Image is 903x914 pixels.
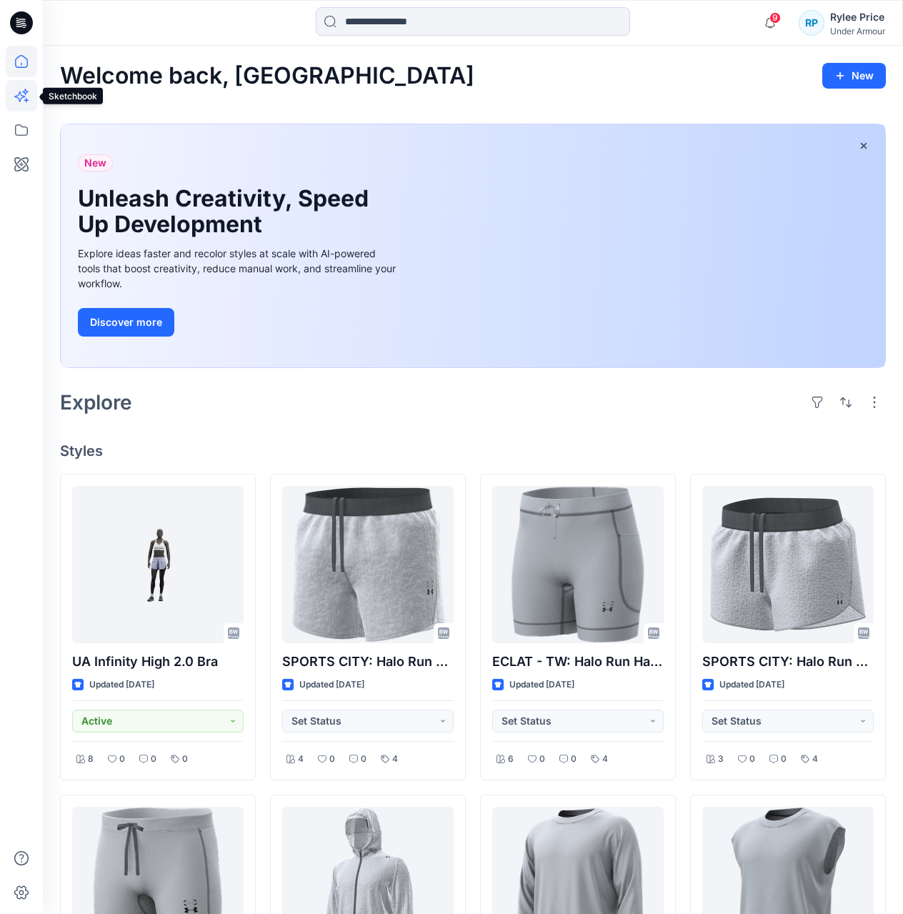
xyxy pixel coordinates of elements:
[392,752,398,767] p: 4
[830,9,885,26] div: Rylee Price
[119,752,125,767] p: 0
[84,154,106,172] span: New
[78,186,378,237] h1: Unleash Creativity, Speed Up Development
[749,752,755,767] p: 0
[72,652,244,672] p: UA Infinity High 2.0 Bra
[282,486,454,643] a: SPORTS CITY: Halo Run Short
[182,752,188,767] p: 0
[769,12,781,24] span: 9
[282,652,454,672] p: SPORTS CITY: Halo Run Short
[799,10,824,36] div: RP
[781,752,787,767] p: 0
[78,308,399,337] a: Discover more
[60,63,474,89] h2: Welcome back, [GEOGRAPHIC_DATA]
[702,652,874,672] p: SPORTS CITY: Halo Run Short
[60,391,132,414] h2: Explore
[151,752,156,767] p: 0
[602,752,608,767] p: 4
[329,752,335,767] p: 0
[509,677,574,692] p: Updated [DATE]
[361,752,366,767] p: 0
[830,26,885,36] div: Under Armour
[78,308,174,337] button: Discover more
[89,677,154,692] p: Updated [DATE]
[299,677,364,692] p: Updated [DATE]
[88,752,94,767] p: 8
[72,486,244,643] a: UA Infinity High 2.0 Bra
[702,486,874,643] a: SPORTS CITY: Halo Run Short
[492,652,664,672] p: ECLAT - TW: Halo Run Half Tight
[718,752,724,767] p: 3
[571,752,577,767] p: 0
[508,752,514,767] p: 6
[60,442,886,460] h4: Styles
[719,677,784,692] p: Updated [DATE]
[822,63,886,89] button: New
[78,246,399,291] div: Explore ideas faster and recolor styles at scale with AI-powered tools that boost creativity, red...
[539,752,545,767] p: 0
[812,752,818,767] p: 4
[492,486,664,643] a: ECLAT - TW: Halo Run Half Tight
[298,752,304,767] p: 4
